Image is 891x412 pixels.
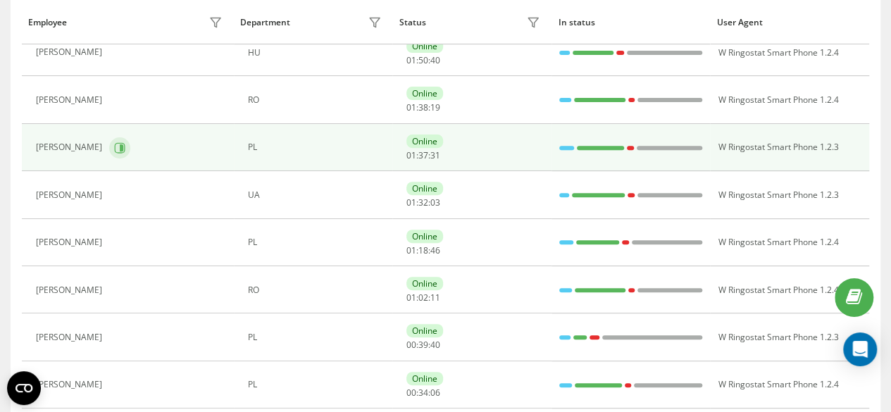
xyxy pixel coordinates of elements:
span: 40 [430,339,440,351]
div: : : [406,198,440,208]
div: Online [406,277,443,290]
div: [PERSON_NAME] [36,47,106,57]
div: [PERSON_NAME] [36,332,106,342]
span: 31 [430,149,440,161]
span: 50 [418,54,428,66]
span: 02 [418,292,428,304]
span: W Ringostat Smart Phone 1.2.4 [718,46,838,58]
div: [PERSON_NAME] [36,380,106,389]
div: [PERSON_NAME] [36,285,106,295]
span: 46 [430,244,440,256]
span: 11 [430,292,440,304]
span: 38 [418,101,428,113]
span: 00 [406,387,416,399]
div: [PERSON_NAME] [36,142,106,152]
div: : : [406,151,440,161]
div: Status [399,18,426,27]
div: : : [406,293,440,303]
div: : : [406,56,440,65]
div: HU [248,48,385,58]
span: W Ringostat Smart Phone 1.2.4 [718,378,838,390]
span: 01 [406,196,416,208]
div: Online [406,39,443,53]
div: PL [248,237,385,247]
span: 03 [430,196,440,208]
span: W Ringostat Smart Phone 1.2.4 [718,284,838,296]
div: Online [406,372,443,385]
div: RO [248,285,385,295]
div: Online [406,135,443,148]
div: Online [406,87,443,100]
span: W Ringostat Smart Phone 1.2.3 [718,189,838,201]
div: Online [406,324,443,337]
div: PL [248,380,385,389]
div: PL [248,142,385,152]
span: 39 [418,339,428,351]
span: 40 [430,54,440,66]
span: 01 [406,244,416,256]
span: 01 [406,149,416,161]
span: W Ringostat Smart Phone 1.2.4 [718,236,838,248]
div: Department [240,18,290,27]
span: 01 [406,292,416,304]
span: 37 [418,149,428,161]
div: PL [248,332,385,342]
div: User Agent [717,18,863,27]
span: 19 [430,101,440,113]
span: W Ringostat Smart Phone 1.2.3 [718,331,838,343]
span: 18 [418,244,428,256]
div: : : [406,388,440,398]
div: In status [558,18,704,27]
div: : : [406,103,440,113]
div: RO [248,95,385,105]
span: W Ringostat Smart Phone 1.2.4 [718,94,838,106]
span: 32 [418,196,428,208]
div: [PERSON_NAME] [36,190,106,200]
button: Open CMP widget [7,371,41,405]
div: : : [406,340,440,350]
span: 06 [430,387,440,399]
div: UA [248,190,385,200]
span: W Ringostat Smart Phone 1.2.3 [718,141,838,153]
div: Online [406,230,443,243]
div: : : [406,246,440,256]
div: [PERSON_NAME] [36,237,106,247]
span: 01 [406,101,416,113]
div: Online [406,182,443,195]
span: 34 [418,387,428,399]
span: 01 [406,54,416,66]
span: 00 [406,339,416,351]
div: Open Intercom Messenger [843,332,877,366]
div: Employee [28,18,67,27]
div: [PERSON_NAME] [36,95,106,105]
